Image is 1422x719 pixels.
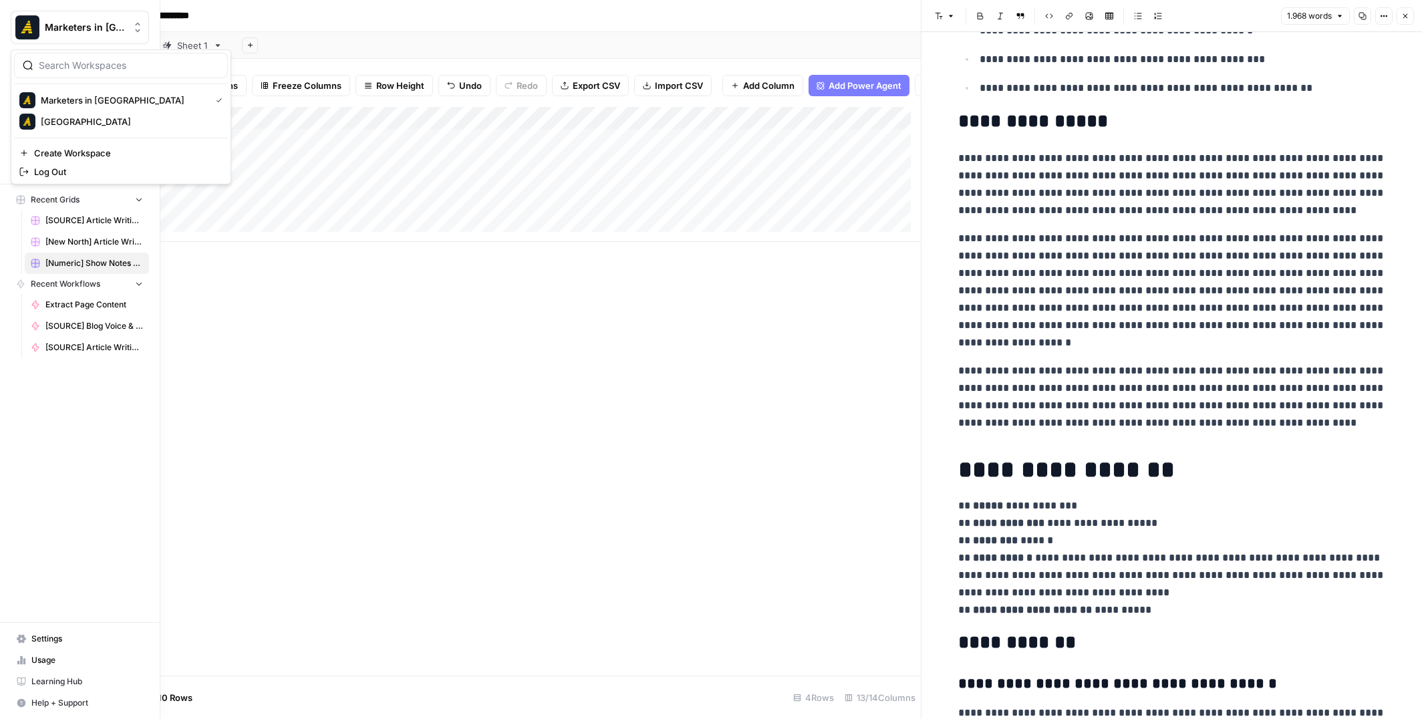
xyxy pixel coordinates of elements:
a: Learning Hub [11,671,149,692]
span: Import CSV [655,79,703,92]
button: Help + Support [11,692,149,714]
img: New North Logo [19,114,35,130]
input: Search Workspaces [39,59,219,72]
span: Settings [31,633,143,645]
span: Freeze Columns [273,79,341,92]
div: 13/14 Columns [839,687,921,708]
span: [GEOGRAPHIC_DATA] [41,115,217,128]
span: [New North] Article Writing-Transcript-Driven Article Grid [45,236,143,248]
button: Import CSV [634,75,712,96]
button: Redo [496,75,547,96]
a: [SOURCE] Blog Voice & Tone Guidelines [25,315,149,337]
span: Extract Page Content [45,299,143,311]
span: Recent Grids [31,194,80,206]
a: [SOURCE] Article Writing-Transcript-Driven Article Grid [25,210,149,231]
span: Log Out [34,165,217,178]
div: Sheet 1 [177,39,208,52]
div: 4 Rows [788,687,839,708]
span: [SOURCE] Blog Voice & Tone Guidelines [45,320,143,332]
span: Create Workspace [34,146,217,160]
span: Marketers in [GEOGRAPHIC_DATA] [45,21,126,34]
span: Help + Support [31,697,143,709]
a: Usage [11,650,149,671]
span: 1.968 words [1287,10,1332,22]
span: Undo [459,79,482,92]
button: Row Height [355,75,433,96]
img: Marketers in Demand Logo [15,15,39,39]
a: Sheet 1 [151,32,234,59]
a: Log Out [14,162,228,181]
span: Add 10 Rows [139,691,192,704]
span: Add Power Agent [829,79,901,92]
button: Add Power Agent [809,75,909,96]
button: Export CSV [552,75,629,96]
span: [SOURCE] Article Writing-Transcript-Driven Article Grid [45,214,143,227]
span: Row Height [376,79,424,92]
span: [SOURCE] Article Writing - Transcript-Driven Articles [45,341,143,353]
a: Settings [11,628,149,650]
span: Export CSV [573,79,620,92]
span: Redo [517,79,538,92]
span: [Numeric] Show Notes Grid [45,257,143,269]
a: Extract Page Content [25,294,149,315]
button: Add Column [722,75,803,96]
a: Create Workspace [14,144,228,162]
button: Undo [438,75,490,96]
span: Marketers in [GEOGRAPHIC_DATA] [41,94,205,107]
button: Recent Workflows [11,274,149,294]
button: Workspace: Marketers in Demand [11,11,149,44]
div: Workspace: Marketers in Demand [11,49,231,184]
button: Freeze Columns [252,75,350,96]
span: Learning Hub [31,676,143,688]
a: [New North] Article Writing-Transcript-Driven Article Grid [25,231,149,253]
span: Add Column [743,79,795,92]
button: Recent Grids [11,190,149,210]
span: Usage [31,654,143,666]
button: 1.968 words [1281,7,1350,25]
img: Marketers in Demand Logo [19,92,35,108]
a: [Numeric] Show Notes Grid [25,253,149,274]
span: Recent Workflows [31,278,100,290]
a: [SOURCE] Article Writing - Transcript-Driven Articles [25,337,149,358]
